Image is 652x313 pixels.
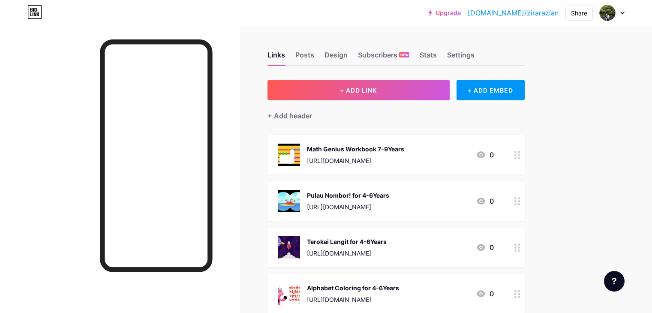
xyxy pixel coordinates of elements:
a: [DOMAIN_NAME]/zirarazlan [468,8,559,18]
div: 0 [476,289,494,299]
img: Pulau Nombor! for 4-6Years [278,190,300,212]
div: Links [267,50,285,65]
div: Alphabet Coloring for 4-6Years [307,283,399,292]
div: Posts [295,50,314,65]
div: Settings [447,50,475,65]
div: [URL][DOMAIN_NAME] [307,156,404,165]
a: Upgrade [428,9,461,16]
div: Terokai Langit for 4-6Years [307,237,387,246]
img: Math Genius Workbook 7-9Years [278,144,300,166]
div: + Add header [267,111,312,121]
div: 0 [476,242,494,253]
span: + ADD LINK [340,87,377,94]
div: Design [324,50,348,65]
div: Math Genius Workbook 7-9Years [307,144,404,153]
img: Alphabet Coloring for 4-6Years [278,283,300,305]
img: zirarazlan [599,5,616,21]
div: + ADD EMBED [457,80,525,100]
span: NEW [400,52,409,57]
div: 0 [476,150,494,160]
div: Share [571,9,587,18]
div: [URL][DOMAIN_NAME] [307,249,387,258]
div: Subscribers [358,50,409,65]
div: [URL][DOMAIN_NAME] [307,202,389,211]
div: Stats [420,50,437,65]
div: [URL][DOMAIN_NAME] [307,295,399,304]
img: Terokai Langit for 4-6Years [278,236,300,259]
button: + ADD LINK [267,80,450,100]
div: 0 [476,196,494,206]
div: Pulau Nombor! for 4-6Years [307,191,389,200]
